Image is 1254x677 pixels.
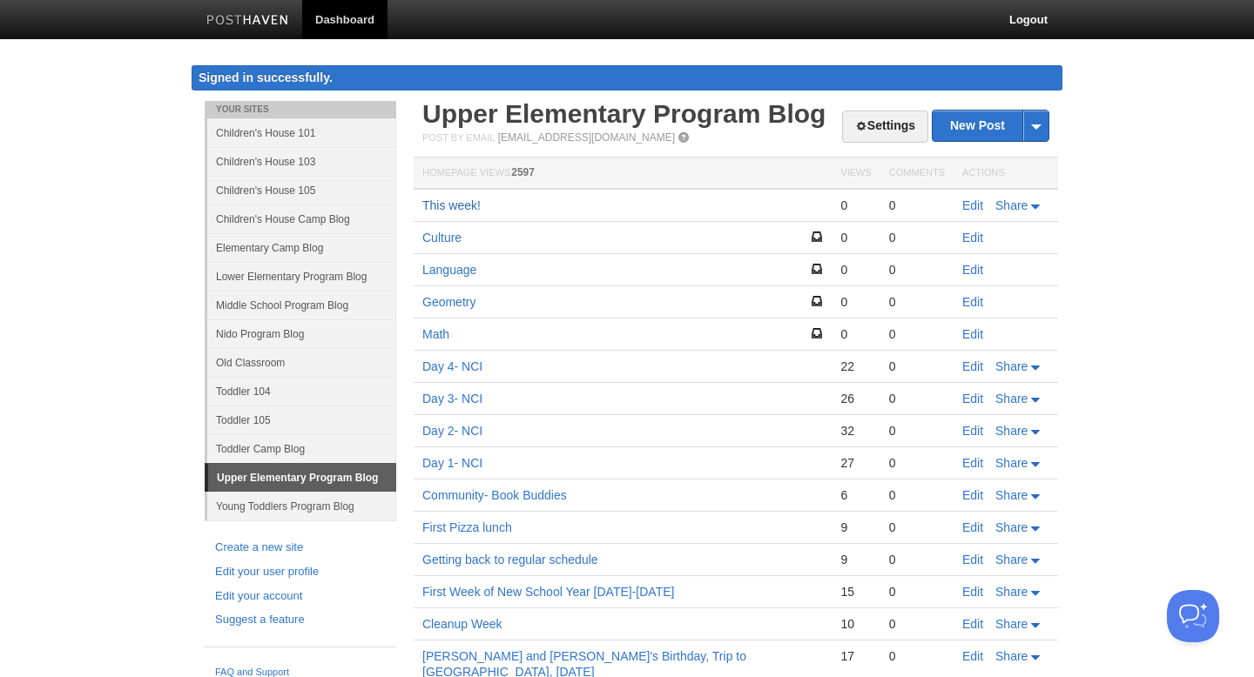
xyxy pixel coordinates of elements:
[422,456,482,470] a: Day 1- NCI
[832,158,880,190] th: Views
[840,552,871,567] div: 9
[208,464,396,492] a: Upper Elementary Program Blog
[422,99,826,128] a: Upper Elementary Program Blog
[207,147,396,176] a: Children's House 103
[962,327,983,341] a: Edit
[995,553,1028,566] span: Share
[215,563,386,581] a: Edit your user profile
[889,326,945,342] div: 0
[207,319,396,348] a: Nido Program Blog
[422,359,482,373] a: Day 4- NCI
[840,648,871,664] div: 17
[840,326,871,342] div: 0
[840,616,871,632] div: 10
[889,519,945,535] div: 0
[840,519,871,535] div: 9
[207,176,396,204] a: Children's House 105
[880,158,954,190] th: Comments
[422,553,598,566] a: Getting back to regular schedule
[962,295,983,309] a: Edit
[422,231,462,245] a: Culture
[889,198,945,213] div: 0
[962,617,983,631] a: Edit
[422,520,512,534] a: First Pizza lunch
[962,198,983,212] a: Edit
[414,158,832,190] th: Homepage Views
[889,359,945,374] div: 0
[215,611,386,629] a: Suggest a feature
[422,327,449,341] a: Math
[207,406,396,434] a: Toddler 105
[840,294,871,310] div: 0
[840,262,871,278] div: 0
[207,377,396,406] a: Toddler 104
[962,231,983,245] a: Edit
[422,424,482,438] a: Day 2- NCI
[1167,590,1219,642] iframe: Help Scout Beacon - Open
[889,487,945,503] div: 0
[207,262,396,291] a: Lower Elementary Program Blog
[889,648,945,664] div: 0
[889,230,945,245] div: 0
[889,455,945,471] div: 0
[962,585,983,599] a: Edit
[207,233,396,262] a: Elementary Camp Blog
[840,230,871,245] div: 0
[995,649,1028,663] span: Share
[422,392,482,406] a: Day 3- NCI
[962,456,983,470] a: Edit
[889,584,945,600] div: 0
[840,455,871,471] div: 27
[422,198,481,212] a: This week!
[207,348,396,377] a: Old Classroom
[995,617,1028,631] span: Share
[215,587,386,606] a: Edit your account
[840,359,871,374] div: 22
[962,359,983,373] a: Edit
[962,520,983,534] a: Edit
[995,488,1028,502] span: Share
[962,488,983,502] a: Edit
[840,487,871,503] div: 6
[962,424,983,438] a: Edit
[422,132,495,143] span: Post by Email
[962,392,983,406] a: Edit
[962,649,983,663] a: Edit
[205,101,396,118] li: Your Sites
[995,456,1028,470] span: Share
[889,552,945,567] div: 0
[889,616,945,632] div: 0
[962,553,983,566] a: Edit
[889,423,945,439] div: 0
[511,166,535,178] span: 2597
[889,391,945,406] div: 0
[995,359,1028,373] span: Share
[889,294,945,310] div: 0
[995,424,1028,438] span: Share
[192,65,1062,90] div: Signed in successfully.
[207,291,396,319] a: Middle School Program Blog
[207,118,396,147] a: Children's House 101
[954,158,1058,190] th: Actions
[215,539,386,557] a: Create a new site
[207,434,396,463] a: Toddler Camp Blog
[995,585,1028,599] span: Share
[995,520,1028,534] span: Share
[842,111,928,143] a: Settings
[840,391,871,406] div: 26
[207,204,396,233] a: Children's House Camp Blog
[498,131,675,144] a: [EMAIL_ADDRESS][DOMAIN_NAME]
[422,295,475,309] a: Geometry
[995,198,1028,212] span: Share
[207,492,396,520] a: Young Toddlers Program Blog
[422,263,476,277] a: Language
[962,263,983,277] a: Edit
[422,488,567,502] a: Community- Book Buddies
[422,617,502,631] a: Cleanup Week
[995,392,1028,406] span: Share
[889,262,945,278] div: 0
[840,423,871,439] div: 32
[206,15,289,28] img: Posthaven-bar
[840,584,871,600] div: 15
[840,198,871,213] div: 0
